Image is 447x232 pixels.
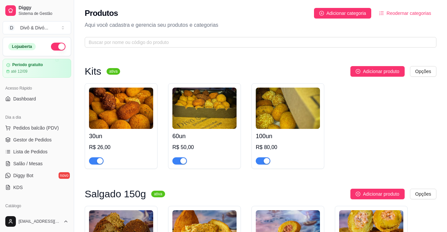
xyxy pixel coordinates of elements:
sup: ativa [151,191,165,197]
img: product-image [256,88,320,129]
div: R$ 80,00 [256,143,320,151]
span: Diggy Bot [13,172,33,179]
a: DiggySistema de Gestão [3,3,71,19]
h3: Kits [85,67,101,75]
button: Adicionar produto [350,189,405,199]
div: R$ 50,00 [172,143,237,151]
span: Gestor de Pedidos [13,136,52,143]
button: [EMAIL_ADDRESS][DOMAIN_NAME] [3,213,71,229]
button: Alterar Status [51,43,66,51]
span: Diggy [19,5,68,11]
article: Período gratuito [12,62,43,67]
h3: Salgado 150g [85,190,146,198]
div: Acesso Rápido [3,83,71,94]
input: Buscar por nome ou código do produto [89,39,427,46]
div: Loja aberta [8,43,36,50]
div: Catálogo [3,201,71,211]
img: product-image [89,88,153,129]
a: Salão / Mesas [3,158,71,169]
span: KDS [13,184,23,191]
button: Opções [410,66,436,77]
h4: 60un [172,132,237,141]
span: Lista de Pedidos [13,148,48,155]
span: Sistema de Gestão [19,11,68,16]
button: Adicionar categoria [314,8,372,19]
span: D [8,24,15,31]
button: Adicionar produto [350,66,405,77]
span: Adicionar produto [363,190,399,198]
a: Dashboard [3,94,71,104]
span: Adicionar produto [363,68,399,75]
article: até 12/09 [11,69,27,74]
img: product-image [172,88,237,129]
span: [EMAIL_ADDRESS][DOMAIN_NAME] [19,219,61,224]
span: Reodernar categorias [386,10,431,17]
a: Lista de Pedidos [3,146,71,157]
span: Dashboard [13,96,36,102]
span: plus-circle [356,69,360,74]
h2: Produtos [85,8,118,19]
a: KDS [3,182,71,193]
span: ordered-list [379,11,384,16]
h4: 100un [256,132,320,141]
span: plus-circle [356,192,360,196]
p: Aqui você cadastra e gerencia seu produtos e categorias [85,21,436,29]
span: Pedidos balcão (PDV) [13,125,59,131]
span: plus-circle [319,11,324,16]
span: Opções [415,190,431,198]
span: Adicionar categoria [327,10,366,17]
sup: ativa [107,68,120,75]
a: Diggy Botnovo [3,170,71,181]
h4: 30un [89,132,153,141]
a: Período gratuitoaté 12/09 [3,59,71,78]
button: Select a team [3,21,71,34]
a: Gestor de Pedidos [3,135,71,145]
button: Opções [410,189,436,199]
span: Salão / Mesas [13,160,43,167]
div: Divô & Divó ... [20,24,48,31]
button: Pedidos balcão (PDV) [3,123,71,133]
span: Opções [415,68,431,75]
div: R$ 26,00 [89,143,153,151]
button: Reodernar categorias [374,8,436,19]
div: Dia a dia [3,112,71,123]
